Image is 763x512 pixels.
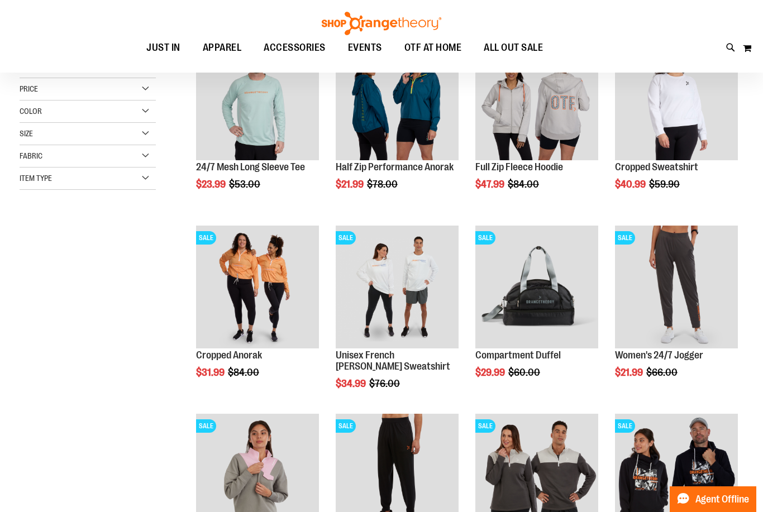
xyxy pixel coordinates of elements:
span: $29.99 [475,367,507,378]
span: $66.00 [646,367,679,378]
span: SALE [615,419,635,433]
span: $47.99 [475,179,506,190]
span: SALE [475,231,495,245]
a: Cropped Anorak primary imageSALE [196,226,319,350]
a: Women's 24/7 Jogger [615,350,703,361]
span: Agent Offline [695,494,749,505]
a: Main Image of 1457091SALE [475,37,598,162]
img: Compartment Duffel front [475,226,598,348]
span: ALL OUT SALE [484,35,543,60]
button: Agent Offline [670,486,756,512]
div: product [330,32,464,218]
span: SALE [196,231,216,245]
span: Fabric [20,151,42,160]
span: EVENTS [348,35,382,60]
img: Product image for 24/7 Jogger [615,226,738,348]
span: Price [20,84,38,93]
span: SALE [336,231,356,245]
span: ACCESSORIES [264,35,326,60]
span: SALE [615,231,635,245]
a: Unisex French Terry Crewneck Sweatshirt primary imageSALE [336,226,459,350]
span: OTF AT HOME [404,35,462,60]
a: Unisex French [PERSON_NAME] Sweatshirt [336,350,450,372]
img: Shop Orangetheory [320,12,443,35]
span: $31.99 [196,367,226,378]
span: $53.00 [229,179,262,190]
span: APPAREL [203,35,242,60]
img: Front facing view of Cropped Sweatshirt [615,37,738,160]
img: Half Zip Performance Anorak [336,37,459,160]
span: SALE [475,419,495,433]
span: Color [20,107,42,116]
a: Cropped Sweatshirt [615,161,698,173]
img: Cropped Anorak primary image [196,226,319,348]
a: Half Zip Performance Anorak [336,161,454,173]
span: JUST IN [146,35,180,60]
a: Compartment Duffel front SALE [475,226,598,350]
div: product [470,32,604,218]
div: product [190,32,325,218]
div: product [609,32,743,218]
img: Main Image of 1457091 [475,37,598,160]
span: $21.99 [615,367,645,378]
img: Main Image of 1457095 [196,37,319,160]
span: $76.00 [369,378,402,389]
div: product [609,220,743,406]
div: product [190,220,325,406]
span: $23.99 [196,179,227,190]
span: $78.00 [367,179,399,190]
a: Half Zip Performance AnorakSALE [336,37,459,162]
span: $21.99 [336,179,365,190]
a: Full Zip Fleece Hoodie [475,161,563,173]
a: Product image for 24/7 JoggerSALE [615,226,738,350]
img: Unisex French Terry Crewneck Sweatshirt primary image [336,226,459,348]
div: product [330,220,464,418]
a: Compartment Duffel [475,350,561,361]
span: $40.99 [615,179,647,190]
a: Cropped Anorak [196,350,262,361]
a: Front facing view of Cropped SweatshirtNEW [615,37,738,162]
a: Main Image of 1457095SALE [196,37,319,162]
span: $34.99 [336,378,368,389]
div: product [470,220,604,406]
span: SALE [196,419,216,433]
span: $59.90 [649,179,681,190]
span: Size [20,129,33,138]
span: Item Type [20,174,52,183]
a: 24/7 Mesh Long Sleeve Tee [196,161,305,173]
span: $60.00 [508,367,542,378]
span: $84.00 [508,179,541,190]
span: $84.00 [228,367,261,378]
span: SALE [336,419,356,433]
